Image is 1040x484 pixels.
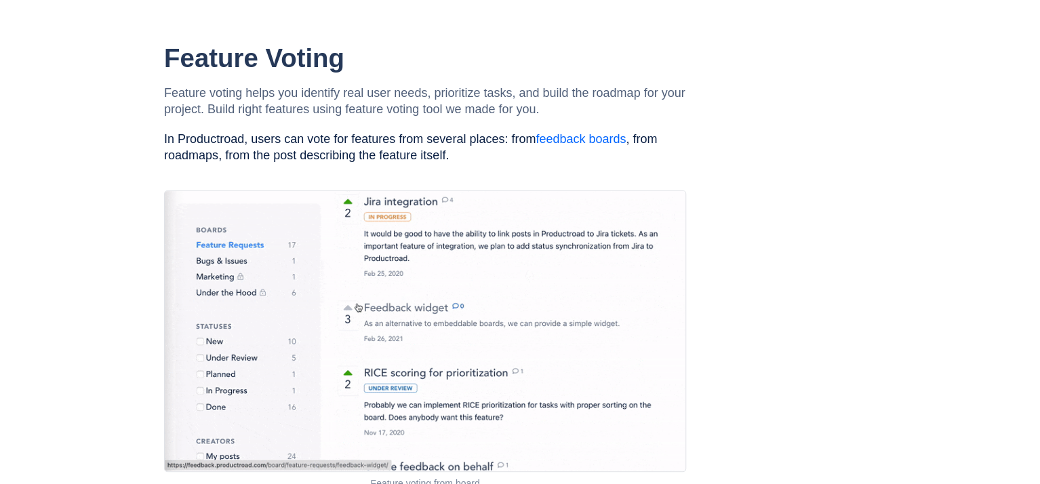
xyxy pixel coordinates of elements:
[164,190,686,472] img: Feature voting on board
[164,85,686,117] p: Feature voting helps you identify real user needs, prioritize tasks, and build the roadmap for yo...
[164,43,686,74] h1: Feature Voting
[536,132,626,146] a: feedback boards
[164,131,686,163] p: In Productroad, users can vote for features from several places: from , from roadmaps, from the p...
